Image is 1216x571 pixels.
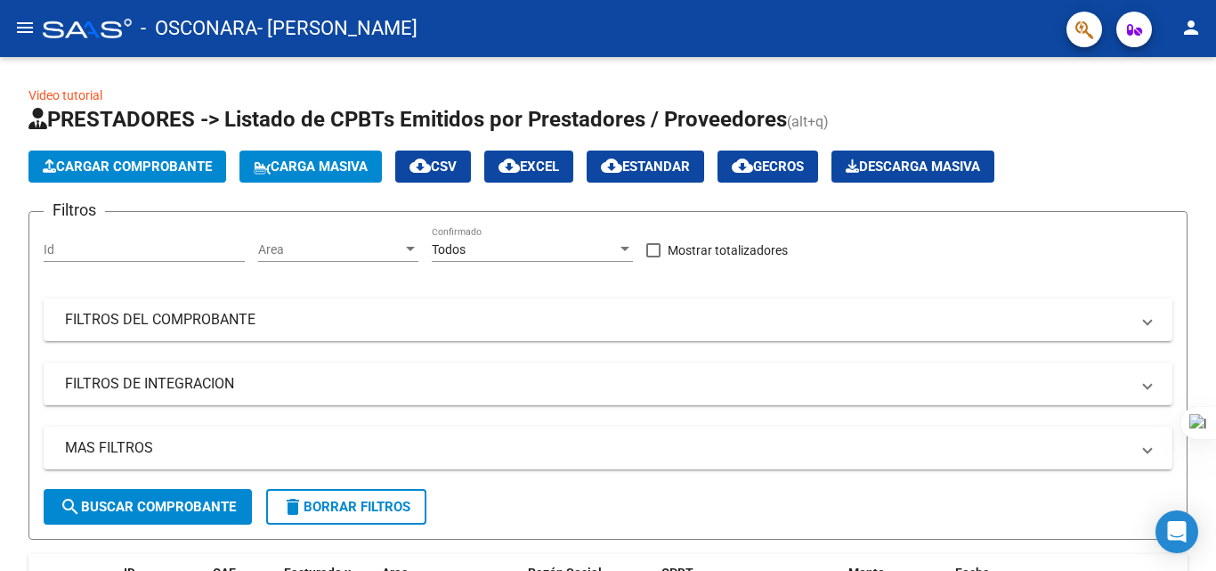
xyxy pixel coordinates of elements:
a: Video tutorial [28,88,102,102]
span: - OSCONARA [141,9,257,48]
mat-expansion-panel-header: MAS FILTROS [44,427,1172,469]
span: Carga Masiva [254,159,368,175]
span: Descarga Masiva [846,159,980,175]
mat-icon: cloud_download [499,155,520,176]
mat-panel-title: MAS FILTROS [65,438,1130,458]
mat-icon: delete [282,496,304,518]
button: Carga Masiva [239,151,382,183]
span: Area [258,242,402,257]
mat-panel-title: FILTROS DE INTEGRACION [65,374,1130,394]
mat-icon: cloud_download [732,155,753,176]
span: EXCEL [499,159,559,175]
mat-icon: search [60,496,81,518]
span: Borrar Filtros [282,499,410,515]
mat-icon: menu [14,17,36,38]
span: Gecros [732,159,804,175]
button: Cargar Comprobante [28,151,226,183]
mat-panel-title: FILTROS DEL COMPROBANTE [65,310,1130,330]
mat-expansion-panel-header: FILTROS DEL COMPROBANTE [44,298,1172,341]
button: Buscar Comprobante [44,489,252,525]
mat-icon: cloud_download [409,155,431,176]
span: Estandar [601,159,690,175]
span: CSV [409,159,457,175]
button: Estandar [587,151,704,183]
span: Buscar Comprobante [60,499,236,515]
span: Todos [432,242,466,257]
mat-icon: person [1180,17,1202,38]
span: Mostrar totalizadores [668,240,788,261]
h3: Filtros [44,198,105,223]
div: Open Intercom Messenger [1155,510,1198,553]
app-download-masive: Descarga masiva de comprobantes (adjuntos) [831,151,994,183]
button: Borrar Filtros [266,489,426,525]
span: - [PERSON_NAME] [257,9,417,48]
span: Cargar Comprobante [43,159,212,175]
mat-icon: cloud_download [601,155,622,176]
button: Gecros [717,151,818,183]
span: (alt+q) [787,113,829,130]
span: PRESTADORES -> Listado de CPBTs Emitidos por Prestadores / Proveedores [28,107,787,132]
button: EXCEL [484,151,573,183]
button: CSV [395,151,471,183]
mat-expansion-panel-header: FILTROS DE INTEGRACION [44,363,1172,405]
button: Descarga Masiva [831,151,994,183]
